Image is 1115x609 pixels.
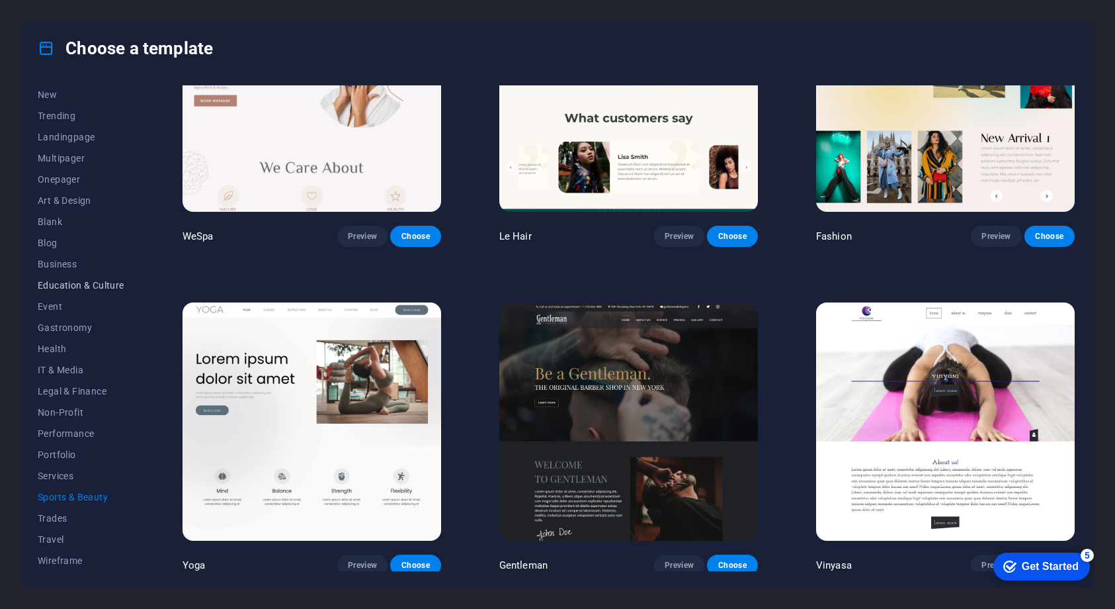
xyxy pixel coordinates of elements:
[38,444,124,465] button: Portfolio
[39,15,96,26] div: Get Started
[816,559,852,572] p: Vinyasa
[38,211,124,232] button: Blank
[348,560,377,571] span: Preview
[38,423,124,444] button: Performance
[38,317,124,338] button: Gastronomy
[971,555,1021,576] button: Preview
[38,402,124,423] button: Non-Profit
[971,226,1021,247] button: Preview
[401,560,430,571] span: Choose
[183,559,206,572] p: Yoga
[11,7,107,34] div: Get Started 5 items remaining, 0% complete
[816,230,852,243] p: Fashion
[718,231,747,242] span: Choose
[665,560,694,571] span: Preview
[38,555,124,566] span: Wireframe
[38,534,124,545] span: Travel
[38,89,124,100] span: New
[654,226,704,247] button: Preview
[38,513,124,524] span: Trades
[665,231,694,242] span: Preview
[348,231,377,242] span: Preview
[38,508,124,529] button: Trades
[38,254,124,275] button: Business
[38,492,124,502] span: Sports & Beauty
[183,303,441,541] img: Yoga
[38,126,124,148] button: Landingpage
[38,365,124,375] span: IT & Media
[38,407,124,418] span: Non-Profit
[38,195,124,206] span: Art & Design
[38,132,124,142] span: Landingpage
[337,226,388,247] button: Preview
[707,555,757,576] button: Choose
[981,560,1011,571] span: Preview
[38,359,124,381] button: IT & Media
[38,190,124,211] button: Art & Design
[38,216,124,227] span: Blank
[183,230,214,243] p: WeSpa
[38,338,124,359] button: Health
[718,560,747,571] span: Choose
[654,555,704,576] button: Preview
[38,38,213,59] h4: Choose a template
[38,449,124,460] span: Portfolio
[38,381,124,402] button: Legal & Finance
[38,386,124,397] span: Legal & Finance
[38,148,124,169] button: Multipager
[390,555,440,576] button: Choose
[38,296,124,317] button: Event
[38,529,124,550] button: Travel
[38,259,124,269] span: Business
[98,3,111,16] div: 5
[38,465,124,487] button: Services
[38,428,124,439] span: Performance
[1035,231,1064,242] span: Choose
[401,231,430,242] span: Choose
[1024,226,1075,247] button: Choose
[38,111,124,121] span: Trending
[38,471,124,481] span: Services
[38,84,124,105] button: New
[707,226,757,247] button: Choose
[38,238,124,248] span: Blog
[38,174,124,185] span: Onepager
[38,153,124,164] span: Multipager
[38,275,124,296] button: Education & Culture
[337,555,388,576] button: Preview
[38,232,124,254] button: Blog
[390,226,440,247] button: Choose
[38,105,124,126] button: Trending
[38,322,124,333] span: Gastronomy
[38,280,124,291] span: Education & Culture
[38,169,124,190] button: Onepager
[816,303,1075,541] img: Vinyasa
[38,301,124,312] span: Event
[38,344,124,354] span: Health
[499,303,758,541] img: Gentleman
[499,559,548,572] p: Gentleman
[38,550,124,571] button: Wireframe
[499,230,532,243] p: Le Hair
[981,231,1011,242] span: Preview
[38,487,124,508] button: Sports & Beauty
